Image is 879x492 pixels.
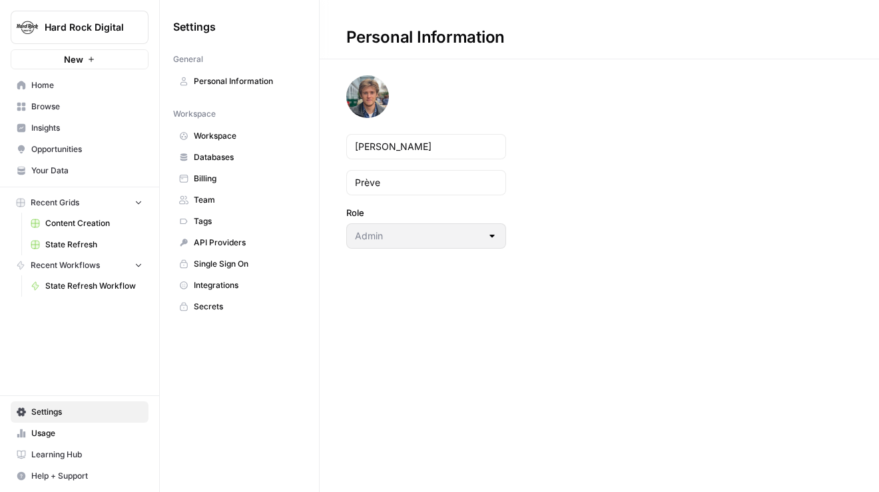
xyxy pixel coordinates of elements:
[31,122,143,134] span: Insights
[25,213,148,234] a: Content Creation
[173,189,306,211] a: Team
[173,108,216,120] span: Workspace
[194,75,300,87] span: Personal Information
[25,234,148,255] a: State Refresh
[11,139,148,160] a: Opportunities
[173,232,306,253] a: API Providers
[194,279,300,291] span: Integrations
[194,215,300,227] span: Tags
[25,275,148,297] a: State Refresh Workflow
[320,27,531,48] div: Personal Information
[173,125,306,147] a: Workspace
[173,71,306,92] a: Personal Information
[31,101,143,113] span: Browse
[194,258,300,270] span: Single Sign On
[194,301,300,313] span: Secrets
[31,165,143,177] span: Your Data
[11,465,148,487] button: Help + Support
[31,406,143,418] span: Settings
[194,151,300,163] span: Databases
[11,11,148,44] button: Workspace: Hard Rock Digital
[173,253,306,275] a: Single Sign On
[173,53,203,65] span: General
[173,168,306,189] a: Billing
[11,49,148,69] button: New
[31,449,143,461] span: Learning Hub
[173,296,306,317] a: Secrets
[11,193,148,213] button: Recent Grids
[31,259,100,271] span: Recent Workflows
[45,280,143,292] span: State Refresh Workflow
[31,197,79,209] span: Recent Grids
[11,401,148,423] a: Settings
[173,211,306,232] a: Tags
[31,79,143,91] span: Home
[194,194,300,206] span: Team
[31,143,143,155] span: Opportunities
[31,427,143,439] span: Usage
[173,147,306,168] a: Databases
[194,237,300,249] span: API Providers
[64,53,83,66] span: New
[11,75,148,96] a: Home
[11,117,148,139] a: Insights
[45,21,125,34] span: Hard Rock Digital
[11,423,148,444] a: Usage
[194,173,300,185] span: Billing
[45,217,143,229] span: Content Creation
[15,15,39,39] img: Hard Rock Digital Logo
[31,470,143,482] span: Help + Support
[11,160,148,181] a: Your Data
[11,444,148,465] a: Learning Hub
[173,275,306,296] a: Integrations
[173,19,216,35] span: Settings
[11,96,148,117] a: Browse
[346,206,506,219] label: Role
[194,130,300,142] span: Workspace
[346,75,389,118] img: avatar
[45,239,143,251] span: State Refresh
[11,255,148,275] button: Recent Workflows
